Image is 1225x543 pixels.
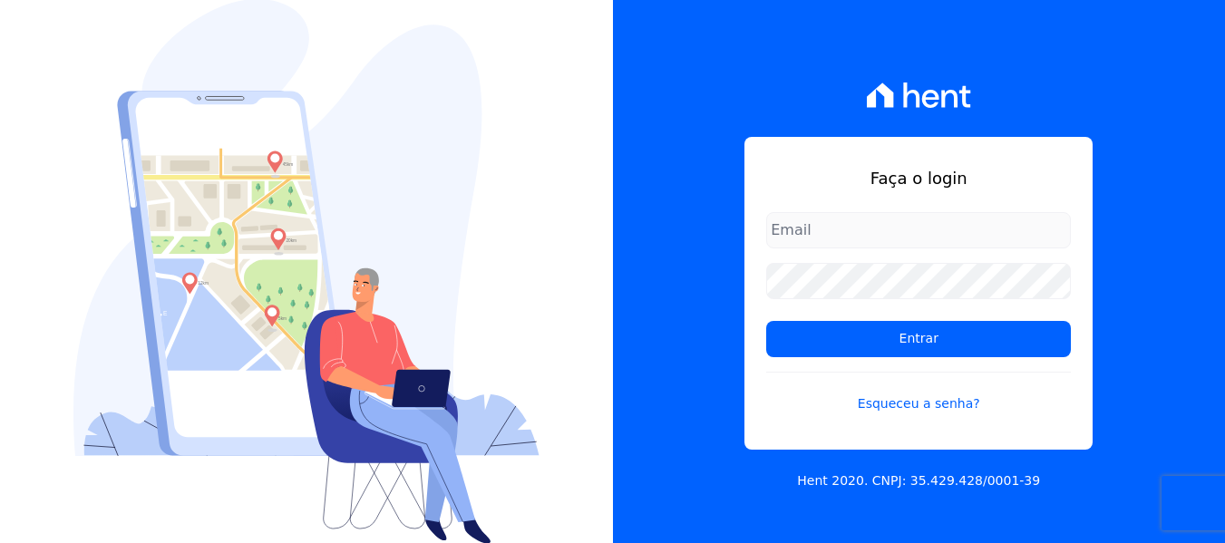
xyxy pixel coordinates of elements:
h1: Faça o login [766,166,1071,190]
input: Email [766,212,1071,248]
a: Esqueceu a senha? [766,372,1071,413]
input: Entrar [766,321,1071,357]
p: Hent 2020. CNPJ: 35.429.428/0001-39 [797,471,1040,490]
